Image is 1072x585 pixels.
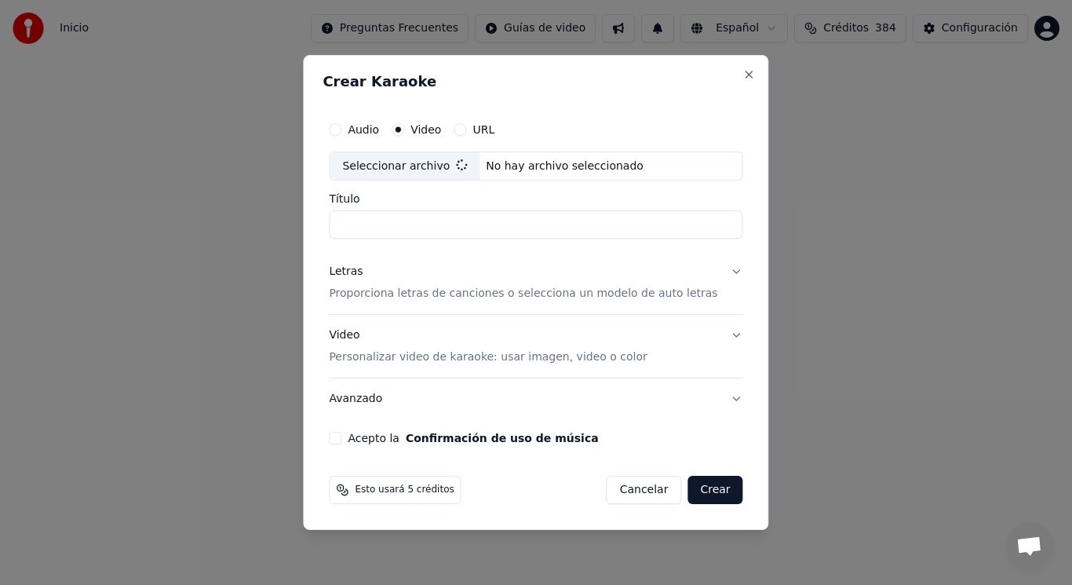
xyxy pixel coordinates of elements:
[330,152,479,181] div: Seleccionar archivo
[355,484,454,496] span: Esto usará 5 créditos
[348,433,598,444] label: Acepto la
[329,349,647,365] p: Personalizar video de karaoke: usar imagen, video o color
[329,328,647,366] div: Video
[687,476,742,504] button: Crear
[329,252,742,315] button: LetrasProporciona letras de canciones o selecciona un modelo de auto letras
[410,124,441,135] label: Video
[329,265,363,280] div: Letras
[329,194,742,205] label: Título
[479,159,650,174] div: No hay archivo seleccionado
[329,316,742,378] button: VideoPersonalizar video de karaoke: usar imagen, video o color
[329,287,717,302] p: Proporciona letras de canciones o selecciona un modelo de auto letras
[348,124,379,135] label: Audio
[329,378,742,419] button: Avanzado
[323,75,749,89] h2: Crear Karaoke
[406,433,599,444] button: Acepto la
[607,476,682,504] button: Cancelar
[472,124,494,135] label: URL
